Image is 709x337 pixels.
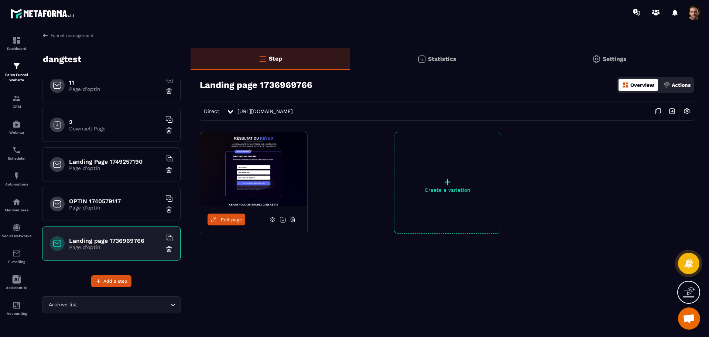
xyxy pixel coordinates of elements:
h6: 11 [69,79,161,86]
p: Automations [2,182,31,186]
p: Downsell Page [69,126,161,132]
img: dashboard-orange.40269519.svg [622,82,629,88]
p: Scheduler [2,156,31,160]
img: automations [12,120,21,129]
img: automations [12,171,21,180]
span: Edit page [221,217,242,222]
input: Search for option [79,301,168,309]
img: scheduler [12,146,21,154]
img: actions.d6e523a2.png [664,82,670,88]
a: accountantaccountantAccounting [2,295,31,321]
img: setting-gr.5f69749f.svg [592,55,601,64]
p: Statistics [428,55,456,62]
img: accountant [12,301,21,310]
p: + [394,177,501,187]
p: Page d'optin [69,205,161,211]
p: Page d'optin [69,244,161,250]
a: automationsautomationsAutomations [2,166,31,192]
p: Page d'optin [69,165,161,171]
a: formationformationDashboard [2,30,31,56]
img: logo [10,7,77,20]
span: Archive list [47,301,79,309]
img: trash [165,166,173,174]
img: formation [12,36,21,45]
div: Mở cuộc trò chuyện [678,307,700,330]
p: dangtest [43,52,81,67]
a: automationsautomationsMember area [2,192,31,218]
span: Direct [204,108,219,114]
img: arrow-next.bcc2205e.svg [665,104,679,118]
p: CRM [2,105,31,109]
img: arrow [42,32,49,39]
button: Add a step [91,275,131,287]
a: Funnel management [42,32,94,39]
a: formationformationCRM [2,88,31,114]
img: automations [12,197,21,206]
h6: Landing page 1736969766 [69,237,161,244]
img: trash [165,87,173,95]
img: setting-w.858f3a88.svg [680,104,694,118]
p: Overview [630,82,654,88]
div: Search for option [42,296,181,313]
p: E-mailing [2,260,31,264]
img: image [200,132,307,206]
h3: Landing page 1736969766 [200,80,312,90]
img: formation [12,94,21,103]
img: formation [12,62,21,71]
img: email [12,249,21,258]
p: Accounting [2,312,31,316]
img: trash [165,245,173,253]
p: Page d'optin [69,86,161,92]
p: Dashboard [2,47,31,51]
p: Social Networks [2,234,31,238]
img: bars-o.4a397970.svg [258,54,267,63]
p: Webinar [2,130,31,135]
p: Sales Funnel Website [2,72,31,83]
h6: Landing Page 1749257190 [69,158,161,165]
p: Actions [672,82,691,88]
p: Step [269,55,282,62]
p: Assistant AI [2,286,31,290]
img: trash [165,206,173,213]
p: Settings [603,55,627,62]
a: emailemailE-mailing [2,244,31,269]
a: formationformationSales Funnel Website [2,56,31,88]
h6: 2 [69,119,161,126]
a: schedulerschedulerScheduler [2,140,31,166]
a: Assistant AI [2,269,31,295]
p: Member area [2,208,31,212]
img: social-network [12,223,21,232]
a: social-networksocial-networkSocial Networks [2,218,31,244]
p: Create a variation [394,187,501,193]
img: trash [165,127,173,134]
a: [URL][DOMAIN_NAME] [237,108,293,114]
img: stats.20deebd0.svg [417,55,426,64]
span: Add a step [103,278,127,285]
a: Edit page [208,214,245,225]
a: automationsautomationsWebinar [2,114,31,140]
h6: OPTIN 1740579117 [69,198,161,205]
